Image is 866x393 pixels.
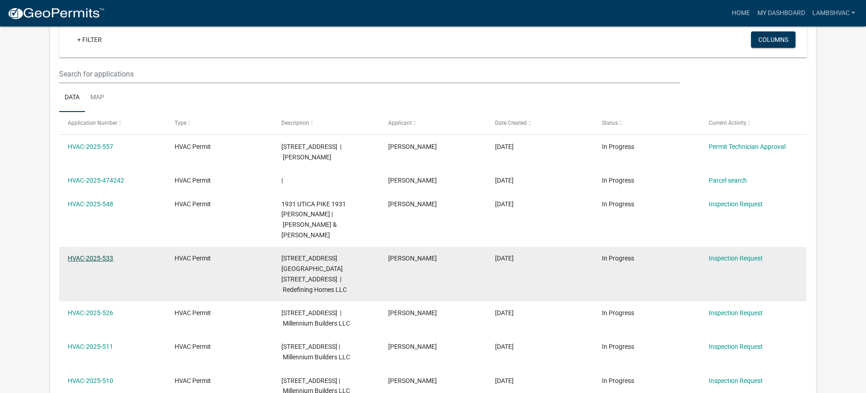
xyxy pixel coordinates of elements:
[281,200,346,239] span: 1931 UTICA PIKE 1931 Utica Pike | Sanger Larry & Linda J
[495,255,514,262] span: 08/26/2025
[380,112,486,134] datatable-header-cell: Applicant
[495,309,514,316] span: 08/22/2025
[175,200,211,208] span: HVAC Permit
[709,343,763,350] a: Inspection Request
[388,143,437,150] span: Sara Lamb
[709,120,746,126] span: Current Activity
[388,343,437,350] span: Sara Lamb
[68,343,113,350] a: HVAC-2025-511
[175,309,211,316] span: HVAC Permit
[70,31,109,48] a: + Filter
[809,5,859,22] a: Lambshvac
[68,377,113,384] a: HVAC-2025-510
[68,309,113,316] a: HVAC-2025-526
[709,200,763,208] a: Inspection Request
[68,177,124,184] a: HVAC-2025-474242
[281,343,350,361] span: 2095 ASTER DRIVE 2095 ASTER DRIVE, LOT 306 | Millennium Builders LLC
[754,5,809,22] a: My Dashboard
[388,255,437,262] span: Sara Lamb
[175,377,211,384] span: HVAC Permit
[602,200,634,208] span: In Progress
[700,112,806,134] datatable-header-cell: Current Activity
[602,120,618,126] span: Status
[281,255,347,293] span: 924 CHESTNUT STREET, EAST 924 E Chestnut Street | Redefining Homes LLC
[59,65,680,83] input: Search for applications
[68,255,113,262] a: HVAC-2025-533
[175,120,186,126] span: Type
[388,120,412,126] span: Applicant
[602,143,634,150] span: In Progress
[281,143,341,161] span: 515 NINTH STREET EAST | Hickerson Charles J Jr
[495,143,514,150] span: 09/09/2025
[495,200,514,208] span: 09/03/2025
[709,309,763,316] a: Inspection Request
[68,200,113,208] a: HVAC-2025-548
[709,377,763,384] a: Inspection Request
[175,255,211,262] span: HVAC Permit
[709,177,747,184] a: Parcel search
[388,309,437,316] span: Sara Lamb
[175,343,211,350] span: HVAC Permit
[85,83,110,112] a: Map
[602,177,634,184] span: In Progress
[495,343,514,350] span: 08/15/2025
[602,255,634,262] span: In Progress
[602,377,634,384] span: In Progress
[175,143,211,150] span: HVAC Permit
[709,143,786,150] a: Permit Technician Approval
[281,120,309,126] span: Description
[388,177,437,184] span: Sara Lamb
[59,83,85,112] a: Data
[728,5,754,22] a: Home
[495,377,514,384] span: 08/15/2025
[602,343,634,350] span: In Progress
[709,255,763,262] a: Inspection Request
[166,112,273,134] datatable-header-cell: Type
[281,309,350,327] span: 2084 ASTER DRIVE | Millennium Builders LLC
[602,309,634,316] span: In Progress
[175,177,211,184] span: HVAC Permit
[495,120,527,126] span: Date Created
[388,200,437,208] span: Sara Lamb
[495,177,514,184] span: 09/05/2025
[486,112,593,134] datatable-header-cell: Date Created
[388,377,437,384] span: Sara Lamb
[68,143,113,150] a: HVAC-2025-557
[59,112,166,134] datatable-header-cell: Application Number
[593,112,700,134] datatable-header-cell: Status
[273,112,380,134] datatable-header-cell: Description
[281,177,283,184] span: |
[751,31,796,48] button: Columns
[68,120,117,126] span: Application Number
